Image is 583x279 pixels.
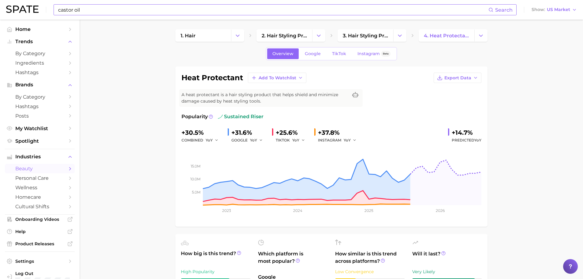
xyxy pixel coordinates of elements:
[256,29,312,42] a: 2. hair styling products
[344,138,351,143] span: YoY
[435,208,444,213] tspan: 2026
[175,29,231,42] a: 1. hair
[15,194,64,200] span: homecare
[259,75,296,81] span: Add to Watchlist
[15,258,64,264] span: Settings
[15,204,64,209] span: cultural shifts
[5,164,75,173] a: beauty
[5,92,75,102] a: by Category
[272,51,293,56] span: Overview
[276,137,309,144] div: TIKTOK
[474,138,481,142] span: YoY
[15,217,64,222] span: Onboarding Videos
[5,227,75,236] a: Help
[412,268,482,275] div: Very Likely
[412,250,482,265] span: Will it last?
[181,74,243,81] h1: heat protectant
[181,137,223,144] div: combined
[15,39,64,44] span: Trends
[5,80,75,89] button: Brands
[15,94,64,100] span: by Category
[495,7,513,13] span: Search
[15,241,64,247] span: Product Releases
[343,33,388,39] span: 3. hair styling products
[357,51,380,56] span: Instagram
[5,239,75,248] a: Product Releases
[364,208,373,213] tspan: 2025
[305,51,321,56] span: Google
[267,48,299,59] a: Overview
[424,33,469,39] span: 4. heat protectant
[419,29,474,42] a: 4. heat protectant
[218,113,263,120] span: sustained riser
[5,136,75,146] a: Spotlight
[292,137,305,144] button: YoY
[547,8,570,11] span: US Market
[452,128,481,138] div: +14.7%
[15,60,64,66] span: Ingredients
[181,250,251,265] span: How big is this trend?
[276,128,309,138] div: +25.6%
[15,175,64,181] span: personal care
[530,6,578,14] button: ShowUS Market
[5,192,75,202] a: homecare
[206,138,213,143] span: YoY
[335,250,405,265] span: How similar is this trend across platforms?
[181,268,251,275] div: High Popularity
[231,137,267,144] div: GOOGLE
[15,82,64,88] span: Brands
[5,257,75,266] a: Settings
[15,229,64,234] span: Help
[250,138,257,143] span: YoY
[5,25,75,34] a: Home
[352,48,396,59] a: InstagramBeta
[181,92,348,104] span: A heat protectant is a hair styling product that helps shield and minimize damage caused by heat ...
[5,215,75,224] a: Onboarding Videos
[327,48,351,59] a: TikTok
[335,268,405,275] div: Low Convergence
[5,37,75,46] button: Trends
[300,48,326,59] a: Google
[250,137,263,144] button: YoY
[5,58,75,68] a: Ingredients
[15,138,64,144] span: Spotlight
[293,208,302,213] tspan: 2024
[231,29,244,42] button: Change Category
[312,29,325,42] button: Change Category
[222,208,231,213] tspan: 2023
[5,68,75,77] a: Hashtags
[383,51,389,56] span: Beta
[5,111,75,121] a: Posts
[15,70,64,75] span: Hashtags
[181,33,196,39] span: 1. hair
[15,104,64,109] span: Hashtags
[393,29,406,42] button: Change Category
[318,137,361,144] div: INSTAGRAM
[6,6,39,13] img: SPATE
[338,29,393,42] a: 3. hair styling products
[474,29,488,42] button: Change Category
[262,33,307,39] span: 2. hair styling products
[181,113,208,120] span: Popularity
[15,26,64,32] span: Home
[206,137,219,144] button: YoY
[218,114,223,119] img: sustained riser
[434,73,481,83] button: Export Data
[318,128,361,138] div: +37.8%
[258,250,328,270] span: Which platform is most popular?
[15,271,94,276] span: Log Out
[15,154,64,160] span: Industries
[332,51,346,56] span: TikTok
[58,5,488,15] input: Search here for a brand, industry, or ingredient
[292,138,299,143] span: YoY
[231,128,267,138] div: +31.6%
[248,73,306,83] button: Add to Watchlist
[15,126,64,131] span: My Watchlist
[15,113,64,119] span: Posts
[15,51,64,56] span: by Category
[444,75,471,81] span: Export Data
[5,102,75,111] a: Hashtags
[15,166,64,172] span: beauty
[344,137,357,144] button: YoY
[5,173,75,183] a: personal care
